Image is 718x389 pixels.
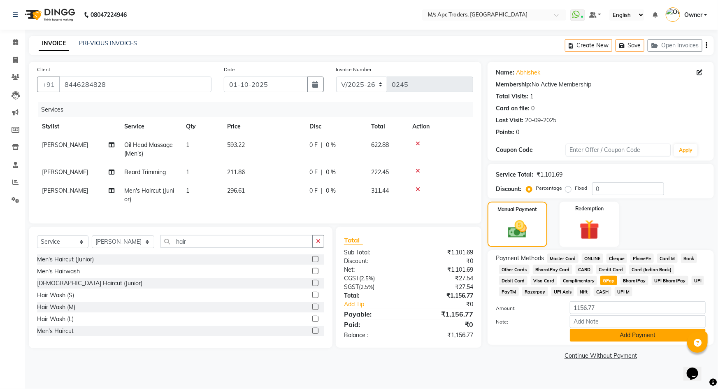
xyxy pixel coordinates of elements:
[684,11,702,19] span: Owner
[37,315,74,324] div: Hair Wash (L)
[338,266,409,274] div: Net:
[59,77,211,92] input: Search by Name/Mobile/Email/Code
[409,266,479,274] div: ₹1,101.69
[496,146,566,154] div: Coupon Code
[344,236,363,245] span: Total
[531,104,534,113] div: 0
[575,184,587,192] label: Fixed
[361,275,373,282] span: 2.5%
[309,168,318,177] span: 0 F
[576,265,593,274] span: CARD
[186,168,189,176] span: 1
[496,80,706,89] div: No Active Membership
[309,141,318,149] span: 0 F
[421,300,479,309] div: ₹0
[547,254,579,263] span: Master Card
[321,141,323,149] span: |
[338,331,409,340] div: Balance :
[573,217,606,242] img: _gift.svg
[371,168,389,176] span: 222.45
[496,254,544,263] span: Payment Methods
[186,141,189,149] span: 1
[39,36,69,51] a: INVOICE
[499,276,527,285] span: Debit Card
[224,66,235,73] label: Date
[338,274,409,283] div: ( )
[536,184,562,192] label: Percentage
[409,274,479,283] div: ₹27.54
[37,279,142,288] div: [DEMOGRAPHIC_DATA] Haircut (Junior)
[309,186,318,195] span: 0 F
[321,186,323,195] span: |
[338,257,409,266] div: Discount:
[531,276,557,285] span: Visa Card
[683,356,710,381] iframe: chat widget
[496,80,532,89] div: Membership:
[551,287,574,296] span: UPI Axis
[409,248,479,257] div: ₹1,101.69
[692,276,704,285] span: UPI
[338,283,409,291] div: ( )
[615,287,632,296] span: UPI M
[496,170,533,179] div: Service Total:
[582,254,603,263] span: ONLINE
[21,3,77,26] img: logo
[620,276,648,285] span: BharatPay
[530,92,533,101] div: 1
[222,117,304,136] th: Price
[489,352,712,360] a: Continue Without Payment
[338,319,409,329] div: Paid:
[326,141,336,149] span: 0 %
[657,254,678,263] span: Card M
[160,235,313,248] input: Search or Scan
[227,141,245,149] span: 593.22
[570,315,706,328] input: Add Note
[516,68,540,77] a: Abhishek
[575,205,604,212] label: Redemption
[124,141,173,157] span: Oil Head Massage (Men's)
[37,327,74,335] div: Men's Haircut
[516,128,519,137] div: 0
[409,257,479,266] div: ₹0
[652,276,688,285] span: UPI BharatPay
[409,291,479,300] div: ₹1,156.77
[499,287,519,296] span: PayTM
[533,265,572,274] span: BharatPay Card
[496,185,521,193] div: Discount:
[674,144,697,156] button: Apply
[596,265,626,274] span: Credit Card
[499,265,530,274] span: Other Cards
[629,265,674,274] span: Card (Indian Bank)
[79,40,137,47] a: PREVIOUS INVOICES
[496,68,514,77] div: Name:
[681,254,697,263] span: Bank
[321,168,323,177] span: |
[42,141,88,149] span: [PERSON_NAME]
[37,77,60,92] button: +91
[326,186,336,195] span: 0 %
[560,276,597,285] span: Complimentary
[37,267,80,276] div: Men's Hairwash
[616,39,644,52] button: Save
[565,39,612,52] button: Create New
[496,92,528,101] div: Total Visits:
[490,305,564,312] label: Amount:
[37,303,75,312] div: Hair Wash (M)
[186,187,189,194] span: 1
[497,206,537,213] label: Manual Payment
[360,284,373,290] span: 2.5%
[42,187,88,194] span: [PERSON_NAME]
[124,168,166,176] span: Beard Trimming
[490,318,564,326] label: Note:
[304,117,366,136] th: Disc
[124,187,174,203] span: Men's Haircut (Junior)
[502,218,533,240] img: _cash.svg
[606,254,627,263] span: Cheque
[566,144,671,156] input: Enter Offer / Coupon Code
[522,287,548,296] span: Razorpay
[42,168,88,176] span: [PERSON_NAME]
[666,7,680,22] img: Owner
[227,187,245,194] span: 296.61
[119,117,181,136] th: Service
[630,254,654,263] span: PhonePe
